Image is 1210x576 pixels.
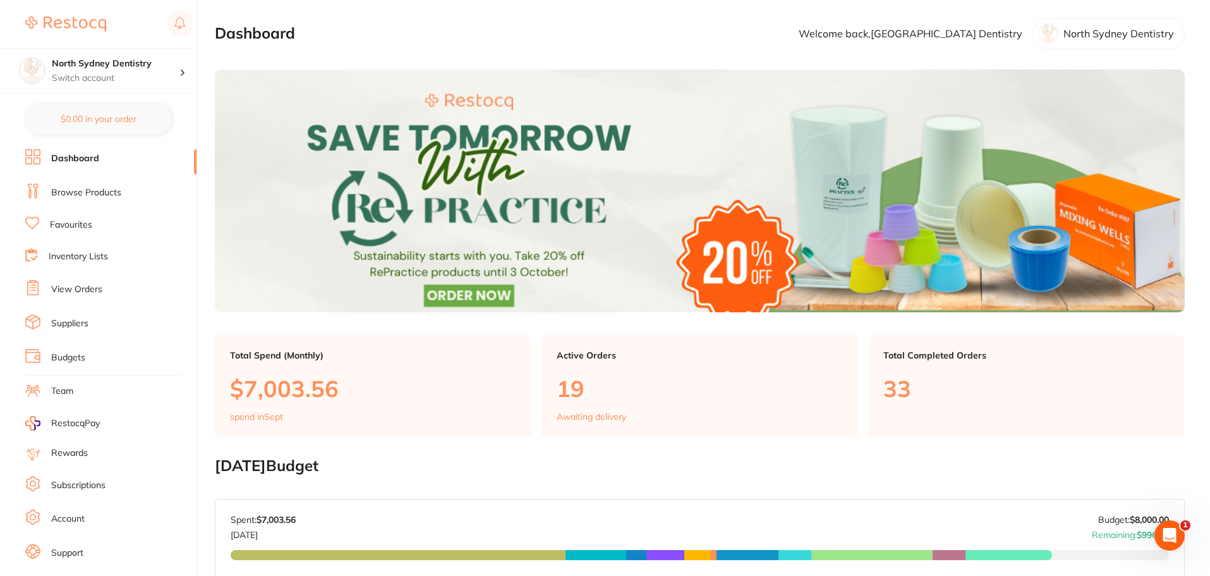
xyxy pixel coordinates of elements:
a: Inventory Lists [49,250,108,263]
p: Total Spend (Monthly) [230,350,516,360]
img: North Sydney Dentistry [20,58,45,83]
p: 19 [557,376,843,401]
p: spend in Sept [230,412,283,422]
a: Favourites [50,219,92,231]
a: Support [51,547,83,560]
a: Subscriptions [51,479,106,492]
a: Browse Products [51,187,121,199]
strong: $996.44 [1137,529,1169,541]
p: Total Completed Orders [883,350,1170,360]
span: 1 [1180,520,1190,530]
img: RestocqPay [25,416,40,431]
img: Dashboard [215,70,1185,312]
p: Remaining: [1092,525,1169,540]
p: [DATE] [231,525,296,540]
p: North Sydney Dentistry [1063,28,1174,39]
h4: North Sydney Dentistry [52,58,179,70]
a: Suppliers [51,317,88,330]
a: View Orders [51,283,102,296]
p: Active Orders [557,350,843,360]
a: Rewards [51,447,88,460]
p: Spent: [231,515,296,525]
span: RestocqPay [51,417,100,430]
button: $0.00 in your order [25,104,171,134]
p: $7,003.56 [230,376,516,401]
strong: $7,003.56 [257,514,296,525]
p: Budget: [1098,515,1169,525]
strong: $8,000.00 [1130,514,1169,525]
p: Welcome back, [GEOGRAPHIC_DATA] Dentistry [799,28,1022,39]
h2: [DATE] Budget [215,457,1185,475]
iframe: Intercom live chat [1154,520,1185,551]
a: Dashboard [51,152,99,165]
p: Switch account [52,72,179,85]
p: Awaiting delivery [557,412,626,422]
a: Total Spend (Monthly)$7,003.56spend inSept [215,335,531,438]
a: Team [51,385,73,398]
a: Budgets [51,352,85,364]
a: Account [51,513,85,525]
a: Restocq Logo [25,9,106,39]
h2: Dashboard [215,25,295,42]
a: Active Orders19Awaiting delivery [541,335,858,438]
a: Total Completed Orders33 [868,335,1185,438]
p: 33 [883,376,1170,401]
img: Restocq Logo [25,16,106,32]
a: RestocqPay [25,416,100,431]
